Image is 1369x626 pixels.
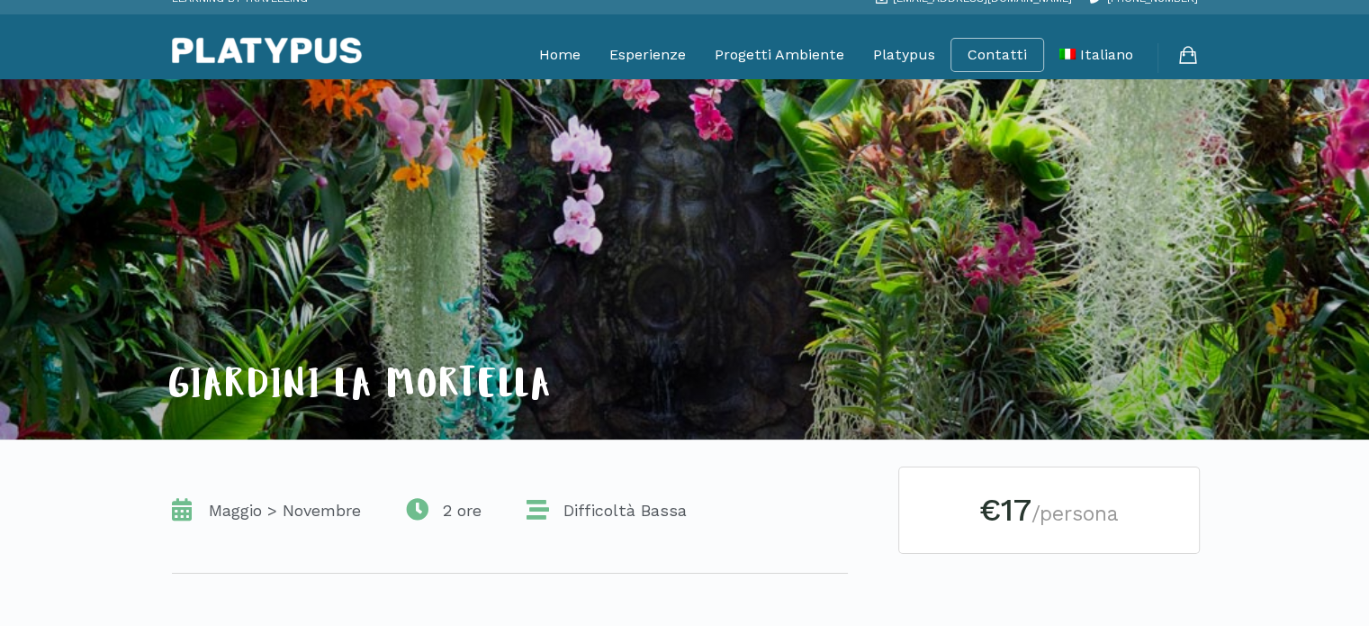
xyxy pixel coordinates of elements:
span: Maggio > Novembre [200,500,361,522]
small: /persona [1031,502,1119,526]
span: Italiano [1080,46,1133,63]
a: Esperienze [609,32,686,77]
a: Contatti [968,46,1027,64]
img: Platypus [172,37,362,64]
span: GIARDINI LA MORTELLA [167,368,554,410]
span: Difficoltà Bassa [554,500,687,522]
a: Platypus [873,32,935,77]
h2: €17 [926,494,1172,526]
a: Home [539,32,581,77]
a: Italiano [1059,32,1133,77]
span: 2 ore [434,500,482,522]
a: Progetti Ambiente [715,32,844,77]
